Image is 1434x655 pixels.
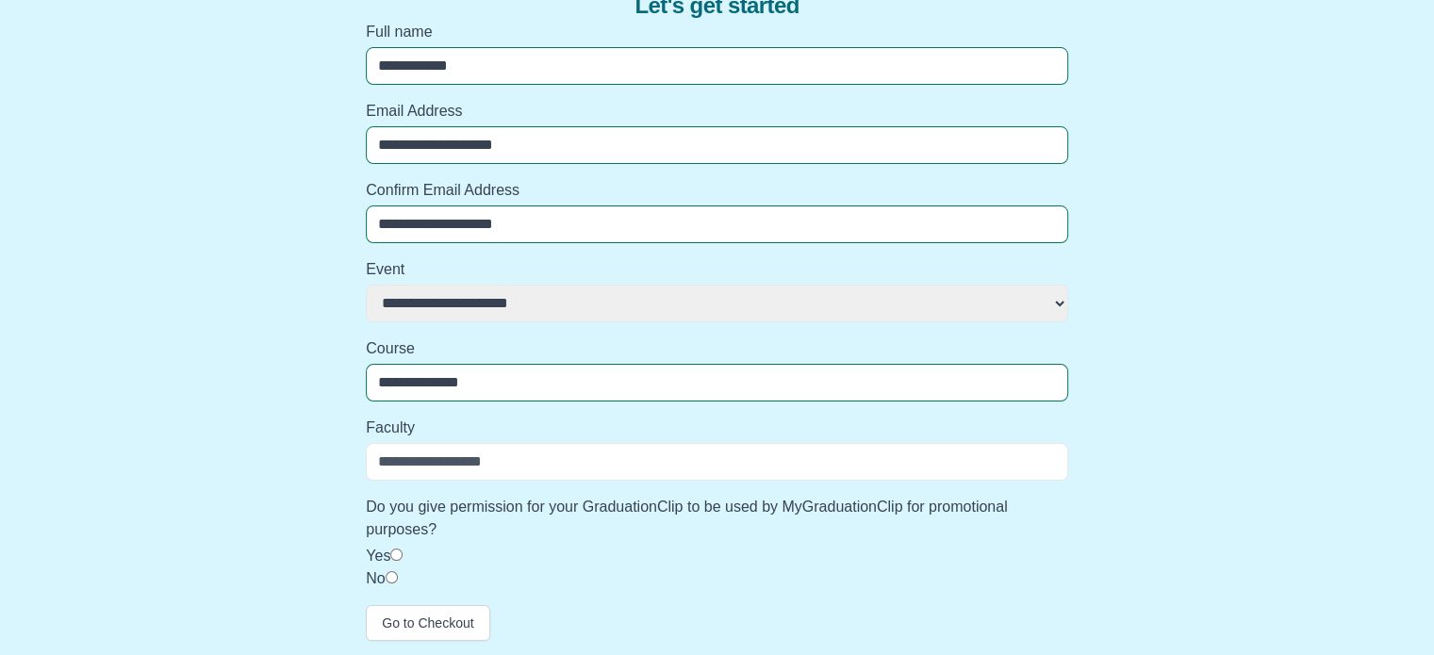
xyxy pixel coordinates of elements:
label: Full name [366,21,1068,43]
button: Go to Checkout [366,605,489,641]
label: Email Address [366,100,1068,123]
label: Event [366,258,1068,281]
label: Yes [366,548,390,564]
label: Faculty [366,417,1068,439]
label: Do you give permission for your GraduationClip to be used by MyGraduationClip for promotional pur... [366,496,1068,541]
label: No [366,570,385,586]
label: Course [366,337,1068,360]
label: Confirm Email Address [366,179,1068,202]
